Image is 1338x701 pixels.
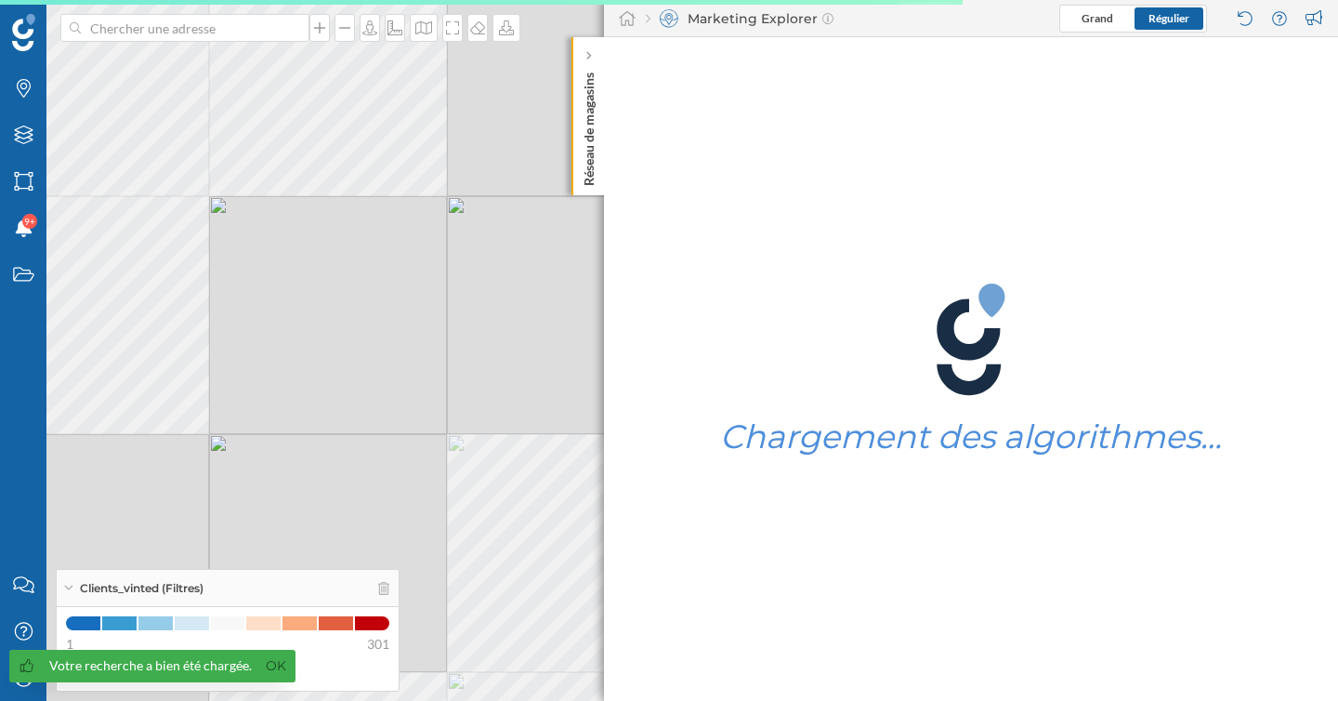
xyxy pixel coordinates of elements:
[1148,11,1189,25] span: Régulier
[66,635,73,654] span: 1
[580,65,598,186] p: Réseau de magasins
[1082,11,1113,25] span: Grand
[660,9,678,28] img: explorer.svg
[49,656,252,675] div: Votre recherche a bien été chargée.
[367,635,389,654] span: 301
[646,9,833,28] div: Marketing Explorer
[37,13,127,30] span: Assistance
[12,14,35,51] img: Logo Geoblink
[80,580,203,597] span: Clients_vinted (Filtres)
[720,419,1222,455] h1: Chargement des algorithmes…
[261,655,291,677] a: Ok
[24,212,35,231] span: 9+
